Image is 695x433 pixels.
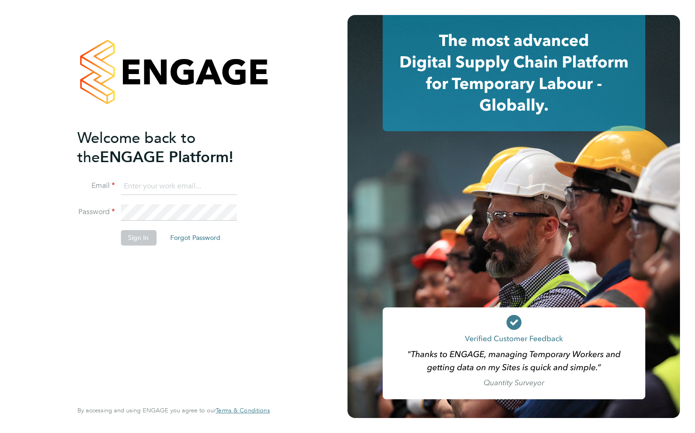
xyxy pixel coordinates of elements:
label: Email [77,181,115,191]
label: Password [77,207,115,217]
button: Sign In [121,230,156,245]
input: Enter your work email... [121,178,236,195]
a: Terms & Conditions [216,407,270,414]
span: Terms & Conditions [216,406,270,414]
button: Forgot Password [163,230,228,245]
h2: ENGAGE Platform! [77,128,260,167]
span: Welcome back to the [77,129,196,166]
span: By accessing and using ENGAGE you agree to our [77,406,270,414]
